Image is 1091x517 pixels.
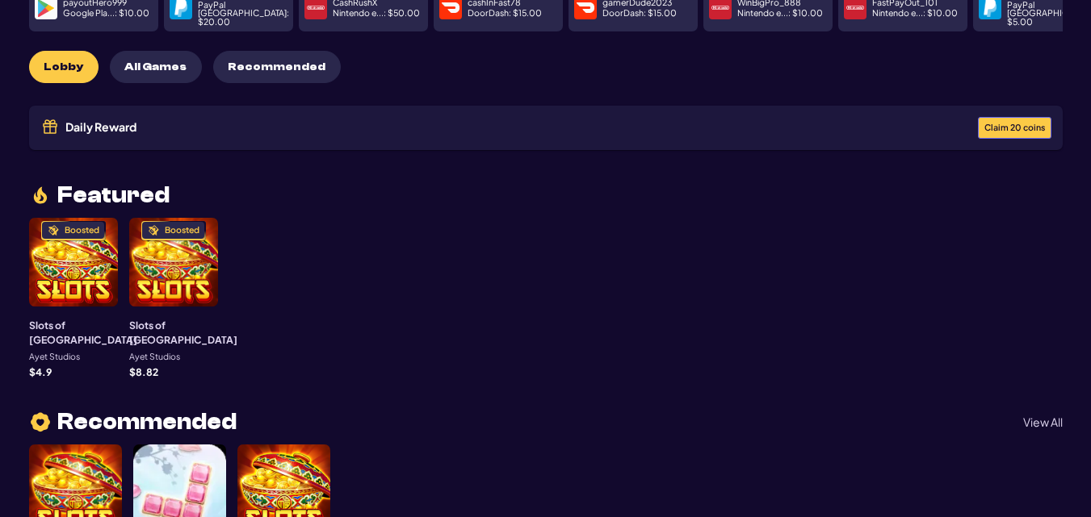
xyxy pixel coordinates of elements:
span: Daily Reward [65,121,136,132]
p: View All [1023,416,1063,427]
button: All Games [110,51,202,83]
img: heart [29,411,52,434]
p: DoorDash : $ 15.00 [602,9,677,18]
p: PayPal [GEOGRAPHIC_DATA] : $ 20.00 [198,1,289,27]
span: Featured [57,184,170,206]
button: Claim 20 coins [978,117,1051,139]
img: Boosted [48,225,59,236]
span: Claim 20 coins [984,123,1045,132]
div: Boosted [165,226,199,235]
p: Nintendo e... : $ 10.00 [872,9,958,18]
p: DoorDash : $ 15.00 [468,9,542,18]
span: All Games [124,60,187,74]
p: Nintendo e... : $ 50.00 [333,9,420,18]
p: $ 4.9 [29,367,52,377]
span: Lobby [44,60,83,74]
p: Google Pla... : $ 10.00 [63,9,149,18]
p: Nintendo e... : $ 10.00 [737,9,823,18]
img: Boosted [148,225,159,236]
p: $ 8.82 [129,367,158,377]
div: Boosted [65,226,99,235]
p: Ayet Studios [129,352,180,361]
h3: Slots of [GEOGRAPHIC_DATA] [129,318,237,348]
img: Gift icon [40,117,60,136]
button: Recommended [213,51,341,83]
p: Ayet Studios [29,352,80,361]
span: Recommended [57,411,237,433]
h3: Slots of [GEOGRAPHIC_DATA] [29,318,137,348]
span: Recommended [228,60,325,74]
button: Lobby [29,51,99,83]
img: fire [29,184,52,206]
